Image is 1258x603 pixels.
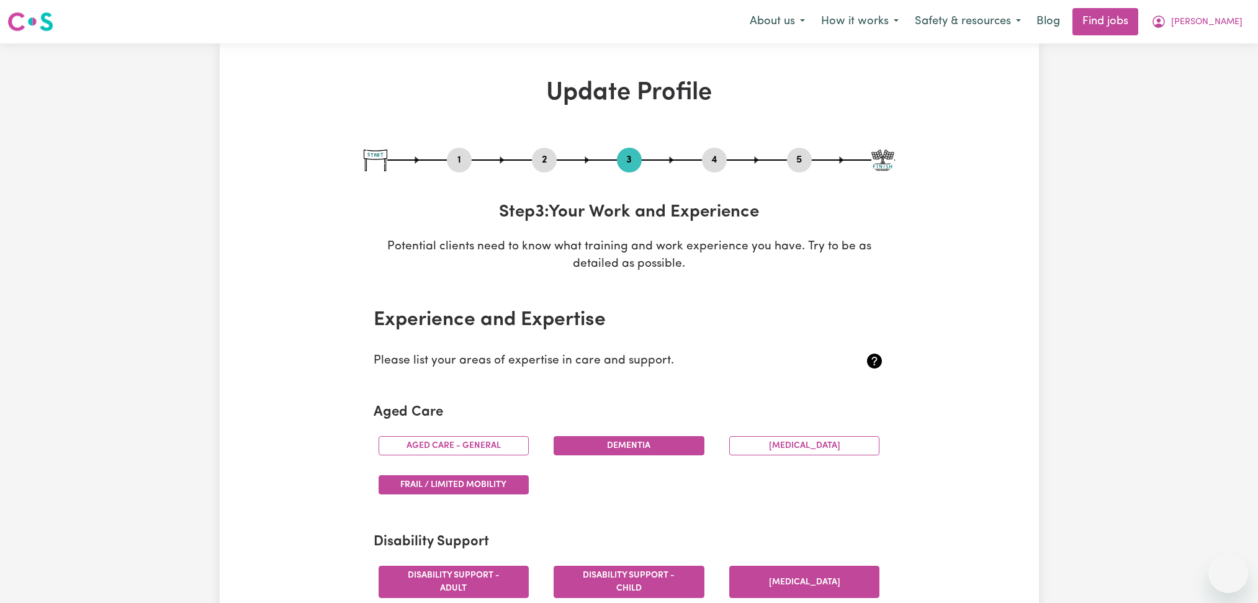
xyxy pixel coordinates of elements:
[702,152,727,168] button: Go to step 4
[447,152,472,168] button: Go to step 1
[1143,9,1251,35] button: My Account
[374,308,885,332] h2: Experience and Expertise
[374,352,800,370] p: Please list your areas of expertise in care and support.
[729,436,880,455] button: [MEDICAL_DATA]
[1171,16,1242,29] span: [PERSON_NAME]
[813,9,907,35] button: How it works
[379,436,529,455] button: Aged care - General
[364,78,895,108] h1: Update Profile
[364,238,895,274] p: Potential clients need to know what training and work experience you have. Try to be as detailed ...
[532,152,557,168] button: Go to step 2
[787,152,812,168] button: Go to step 5
[554,436,704,455] button: Dementia
[379,566,529,598] button: Disability support - Adult
[907,9,1029,35] button: Safety & resources
[742,9,813,35] button: About us
[1029,8,1067,35] a: Blog
[7,11,53,33] img: Careseekers logo
[617,152,642,168] button: Go to step 3
[1208,553,1248,593] iframe: Button to launch messaging window
[379,475,529,494] button: Frail / limited mobility
[729,566,880,598] button: [MEDICAL_DATA]
[1072,8,1138,35] a: Find jobs
[374,534,885,551] h2: Disability Support
[374,404,885,421] h2: Aged Care
[364,202,895,223] h3: Step 3 : Your Work and Experience
[554,566,704,598] button: Disability support - Child
[7,7,53,36] a: Careseekers logo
